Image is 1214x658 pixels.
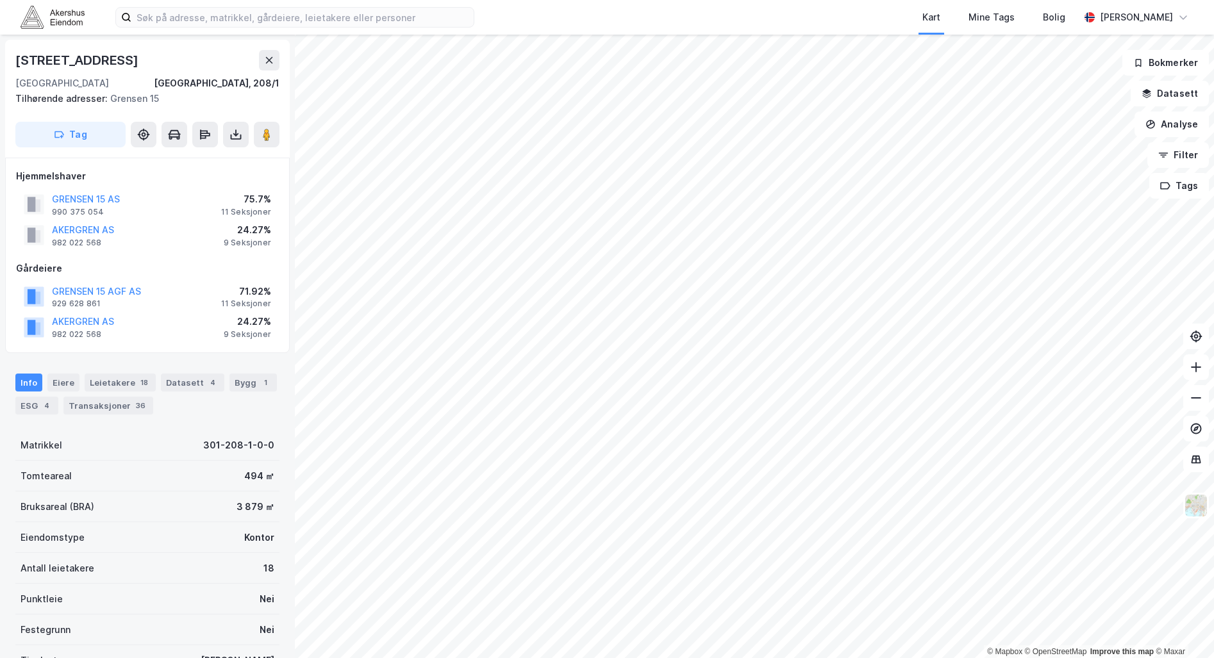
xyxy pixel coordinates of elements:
[16,169,279,184] div: Hjemmelshaver
[244,468,274,484] div: 494 ㎡
[1090,647,1154,656] a: Improve this map
[221,192,271,207] div: 75.7%
[1135,111,1209,137] button: Analyse
[21,438,62,453] div: Matrikkel
[260,622,274,637] div: Nei
[221,299,271,309] div: 11 Seksjoner
[15,91,269,106] div: Grensen 15
[260,591,274,607] div: Nei
[161,374,224,391] div: Datasett
[154,76,279,91] div: [GEOGRAPHIC_DATA], 208/1
[1131,81,1209,106] button: Datasett
[224,222,271,238] div: 24.27%
[263,561,274,576] div: 18
[987,647,1022,656] a: Mapbox
[244,530,274,545] div: Kontor
[52,329,101,340] div: 982 022 568
[1122,50,1209,76] button: Bokmerker
[206,376,219,389] div: 4
[15,122,126,147] button: Tag
[138,376,151,389] div: 18
[224,329,271,340] div: 9 Seksjoner
[21,468,72,484] div: Tomteareal
[21,530,85,545] div: Eiendomstype
[1100,10,1173,25] div: [PERSON_NAME]
[21,561,94,576] div: Antall leietakere
[63,397,153,415] div: Transaksjoner
[52,238,101,248] div: 982 022 568
[52,207,104,217] div: 990 375 054
[922,10,940,25] div: Kart
[1150,596,1214,658] div: Kontrollprogram for chat
[85,374,156,391] div: Leietakere
[969,10,1015,25] div: Mine Tags
[40,399,53,412] div: 4
[21,499,94,514] div: Bruksareal (BRA)
[259,376,272,389] div: 1
[133,399,148,412] div: 36
[221,284,271,299] div: 71.92%
[224,314,271,329] div: 24.27%
[1147,142,1209,168] button: Filter
[237,499,274,514] div: 3 879 ㎡
[224,238,271,248] div: 9 Seksjoner
[15,374,42,391] div: Info
[15,50,141,70] div: [STREET_ADDRESS]
[52,299,101,309] div: 929 628 861
[203,438,274,453] div: 301-208-1-0-0
[1149,173,1209,199] button: Tags
[1025,647,1087,656] a: OpenStreetMap
[1150,596,1214,658] iframe: Chat Widget
[1184,493,1208,518] img: Z
[1043,10,1065,25] div: Bolig
[15,93,110,104] span: Tilhørende adresser:
[15,397,58,415] div: ESG
[21,591,63,607] div: Punktleie
[47,374,79,391] div: Eiere
[16,261,279,276] div: Gårdeiere
[21,6,85,28] img: akershus-eiendom-logo.9091f326c980b4bce74ccdd9f866810c.svg
[221,207,271,217] div: 11 Seksjoner
[229,374,277,391] div: Bygg
[15,76,109,91] div: [GEOGRAPHIC_DATA]
[21,622,71,637] div: Festegrunn
[131,8,474,27] input: Søk på adresse, matrikkel, gårdeiere, leietakere eller personer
